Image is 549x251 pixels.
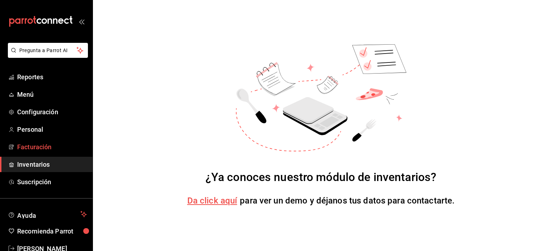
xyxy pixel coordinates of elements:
[17,210,78,219] span: Ayuda
[17,177,87,187] span: Suscripción
[79,19,84,24] button: open_drawer_menu
[17,90,87,99] span: Menú
[19,47,77,54] span: Pregunta a Parrot AI
[206,169,437,186] div: ¿Ya conoces nuestro módulo de inventarios?
[240,196,455,206] span: para ver un demo y déjanos tus datos para contactarte.
[17,125,87,134] span: Personal
[17,107,87,117] span: Configuración
[17,72,87,82] span: Reportes
[187,196,237,206] a: Da click aquí
[17,226,87,236] span: Recomienda Parrot
[5,52,88,59] a: Pregunta a Parrot AI
[17,160,87,169] span: Inventarios
[17,142,87,152] span: Facturación
[8,43,88,58] button: Pregunta a Parrot AI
